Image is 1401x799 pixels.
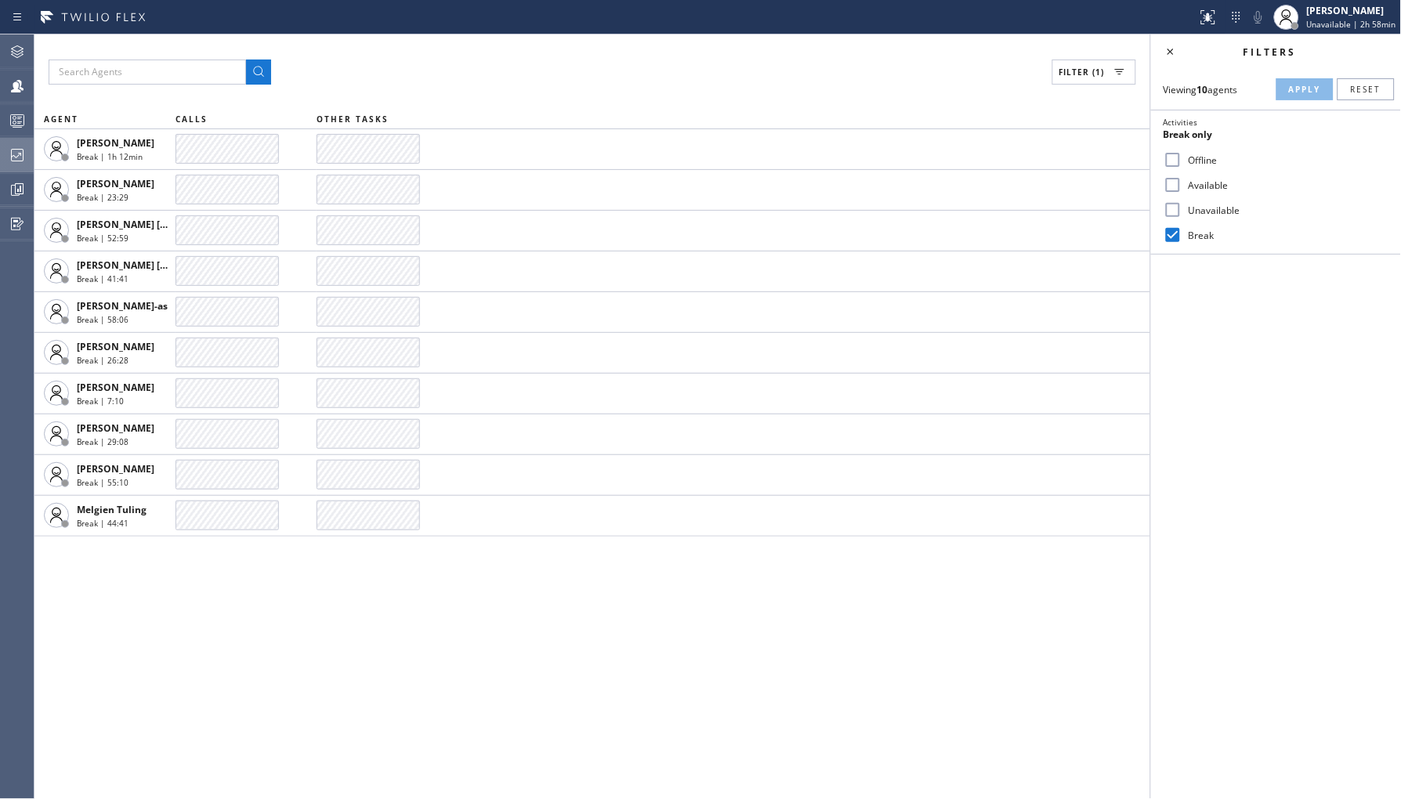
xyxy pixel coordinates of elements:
div: [PERSON_NAME] [1307,4,1396,17]
span: Viewing agents [1164,83,1238,96]
span: Break | 44:41 [77,518,129,529]
span: Break | 55:10 [77,477,129,488]
label: Break [1182,229,1388,242]
label: Offline [1182,154,1388,167]
div: Activities [1164,117,1388,128]
label: Unavailable [1182,204,1388,217]
span: [PERSON_NAME] [77,177,154,190]
span: Break | 58:06 [77,314,129,325]
span: [PERSON_NAME] [77,340,154,353]
button: Filter (1) [1052,60,1136,85]
span: Filter (1) [1059,67,1105,78]
span: Break | 1h 12min [77,151,143,162]
span: Unavailable | 2h 58min [1307,19,1396,30]
input: Search Agents [49,60,246,85]
span: Break | 23:29 [77,192,129,203]
span: OTHER TASKS [317,114,389,125]
span: AGENT [44,114,78,125]
span: Reset [1351,84,1381,95]
span: Break | 26:28 [77,355,129,366]
span: Apply [1289,84,1321,95]
span: [PERSON_NAME]-as [77,299,168,313]
span: Filters [1244,45,1297,59]
button: Mute [1247,6,1269,28]
label: Available [1182,179,1388,192]
span: Break only [1164,128,1213,141]
span: Melgien Tuling [77,503,147,516]
span: [PERSON_NAME] [PERSON_NAME] [77,258,234,272]
span: [PERSON_NAME] [77,381,154,394]
button: Reset [1338,78,1395,100]
span: CALLS [176,114,208,125]
span: [PERSON_NAME] [77,462,154,475]
span: Break | 52:59 [77,233,129,244]
span: [PERSON_NAME] [PERSON_NAME] [77,218,234,231]
span: [PERSON_NAME] [77,421,154,435]
span: Break | 41:41 [77,273,129,284]
span: Break | 29:08 [77,436,129,447]
strong: 10 [1197,83,1208,96]
span: [PERSON_NAME] [77,136,154,150]
button: Apply [1276,78,1334,100]
span: Break | 7:10 [77,396,124,407]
